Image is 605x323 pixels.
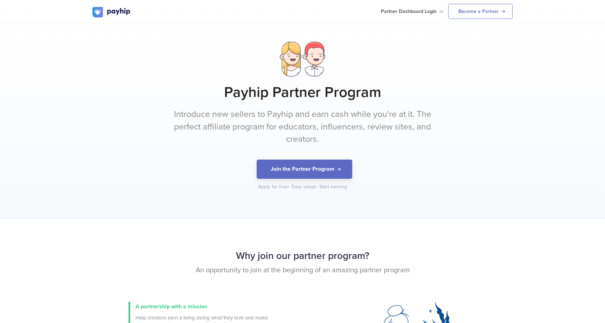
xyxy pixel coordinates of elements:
[92,7,131,17] img: logo.svg
[135,303,207,310] span: A partnership with a mission
[288,184,290,190] span: •
[171,108,434,146] p: Introduce new sellers to Payhip and earn cash while you're at it. The perfect affiliate program f...
[280,42,301,77] img: lady.png
[258,183,290,190] div: Apply for free
[315,184,317,190] span: •
[292,183,318,190] div: Easy setup
[92,84,513,101] h1: Payhip Partner Program
[92,247,513,265] h2: Why join our partner program?
[92,265,513,275] p: An opportunity to join at the beginning of an amazing partner program
[257,160,352,179] button: Join the Partner Program
[319,183,347,190] div: Start earning
[303,42,325,77] img: dude.png
[448,4,513,19] a: Become a Partner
